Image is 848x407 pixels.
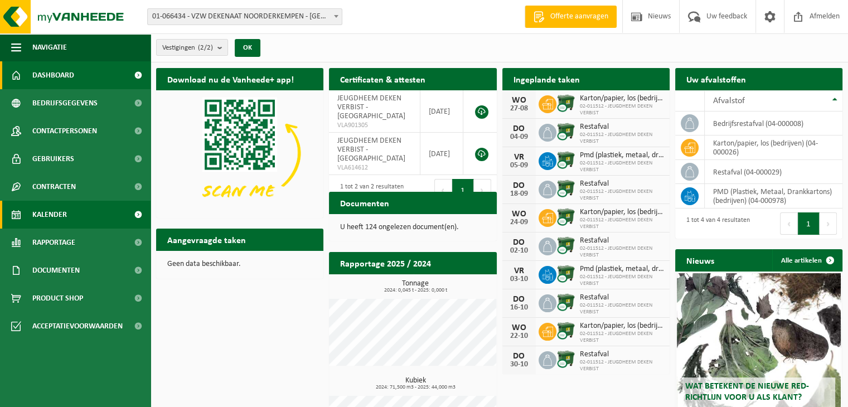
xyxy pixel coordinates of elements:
[556,94,575,113] img: WB-1100-CU
[508,190,530,198] div: 18-09
[147,8,342,25] span: 01-066434 - VZW DEKENAAT NOORDERKEMPEN - ESSEN
[474,179,491,201] button: Next
[580,160,664,173] span: 02-011512 - JEUGDHEEM DEKEN VERBIST
[798,212,820,235] button: 1
[508,304,530,312] div: 16-10
[337,137,405,163] span: JEUGDHEEM DEKEN VERBIST - [GEOGRAPHIC_DATA]
[508,105,530,113] div: 27-08
[556,179,575,198] img: WB-1100-CU
[580,322,664,331] span: Karton/papier, los (bedrijven)
[508,323,530,332] div: WO
[508,275,530,283] div: 03-10
[681,211,750,236] div: 1 tot 4 van 4 resultaten
[508,124,530,133] div: DO
[156,90,323,216] img: Download de VHEPlus App
[335,385,496,390] span: 2024: 71,500 m3 - 2025: 44,000 m3
[580,123,664,132] span: Restafval
[580,217,664,230] span: 02-011512 - JEUGDHEEM DEKEN VERBIST
[580,359,664,372] span: 02-011512 - JEUGDHEEM DEKEN VERBIST
[32,173,76,201] span: Contracten
[580,274,664,287] span: 02-011512 - JEUGDHEEM DEKEN VERBIST
[580,265,664,274] span: Pmd (plastiek, metaal, drankkartons) (bedrijven)
[508,133,530,141] div: 04-09
[32,229,75,256] span: Rapportage
[580,94,664,103] span: Karton/papier, los (bedrijven)
[434,179,452,201] button: Previous
[556,321,575,340] img: WB-1100-CU
[32,61,74,89] span: Dashboard
[156,229,257,250] h2: Aangevraagde taken
[820,212,837,235] button: Next
[547,11,611,22] span: Offerte aanvragen
[337,94,405,120] span: JEUGDHEEM DEKEN VERBIST - [GEOGRAPHIC_DATA]
[508,247,530,255] div: 02-10
[556,236,575,255] img: WB-1100-CU
[580,188,664,202] span: 02-011512 - JEUGDHEEM DEKEN VERBIST
[502,68,591,90] h2: Ingeplande taken
[580,302,664,316] span: 02-011512 - JEUGDHEEM DEKEN VERBIST
[580,245,664,259] span: 02-011512 - JEUGDHEEM DEKEN VERBIST
[32,284,83,312] span: Product Shop
[705,112,842,135] td: bedrijfsrestafval (04-000008)
[556,122,575,141] img: WB-1100-CU
[335,377,496,390] h3: Kubiek
[337,163,411,172] span: VLA614612
[556,151,575,169] img: WB-1100-CU
[580,132,664,145] span: 02-011512 - JEUGDHEEM DEKEN VERBIST
[32,145,74,173] span: Gebruikers
[420,90,464,133] td: [DATE]
[329,68,437,90] h2: Certificaten & attesten
[235,39,260,57] button: OK
[167,260,312,268] p: Geen data beschikbaar.
[340,224,485,231] p: U heeft 124 ongelezen document(en).
[335,280,496,293] h3: Tonnage
[508,181,530,190] div: DO
[414,274,496,296] a: Bekijk rapportage
[508,219,530,226] div: 24-09
[556,207,575,226] img: WB-1100-CU
[705,160,842,184] td: restafval (04-000029)
[580,350,664,359] span: Restafval
[685,382,809,401] span: Wat betekent de nieuwe RED-richtlijn voor u als klant?
[580,331,664,344] span: 02-011512 - JEUGDHEEM DEKEN VERBIST
[32,201,67,229] span: Kalender
[508,295,530,304] div: DO
[32,312,123,340] span: Acceptatievoorwaarden
[556,350,575,369] img: WB-1100-CU
[675,68,757,90] h2: Uw afvalstoffen
[525,6,617,28] a: Offerte aanvragen
[508,352,530,361] div: DO
[32,256,80,284] span: Documenten
[675,249,725,271] h2: Nieuws
[580,180,664,188] span: Restafval
[580,208,664,217] span: Karton/papier, los (bedrijven)
[198,44,213,51] count: (2/2)
[162,40,213,56] span: Vestigingen
[329,252,442,274] h2: Rapportage 2025 / 2024
[580,293,664,302] span: Restafval
[337,121,411,130] span: VLA901305
[772,249,841,272] a: Alle artikelen
[556,293,575,312] img: WB-1100-CU
[705,135,842,160] td: karton/papier, los (bedrijven) (04-000026)
[780,212,798,235] button: Previous
[580,151,664,160] span: Pmd (plastiek, metaal, drankkartons) (bedrijven)
[508,238,530,247] div: DO
[335,178,404,202] div: 1 tot 2 van 2 resultaten
[32,89,98,117] span: Bedrijfsgegevens
[508,210,530,219] div: WO
[156,39,228,56] button: Vestigingen(2/2)
[508,162,530,169] div: 05-09
[508,361,530,369] div: 30-10
[556,264,575,283] img: WB-1100-CU
[420,133,464,175] td: [DATE]
[32,117,97,145] span: Contactpersonen
[329,192,400,214] h2: Documenten
[32,33,67,61] span: Navigatie
[508,332,530,340] div: 22-10
[452,179,474,201] button: 1
[705,184,842,209] td: PMD (Plastiek, Metaal, Drankkartons) (bedrijven) (04-000978)
[508,153,530,162] div: VR
[580,236,664,245] span: Restafval
[335,288,496,293] span: 2024: 0,045 t - 2025: 0,000 t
